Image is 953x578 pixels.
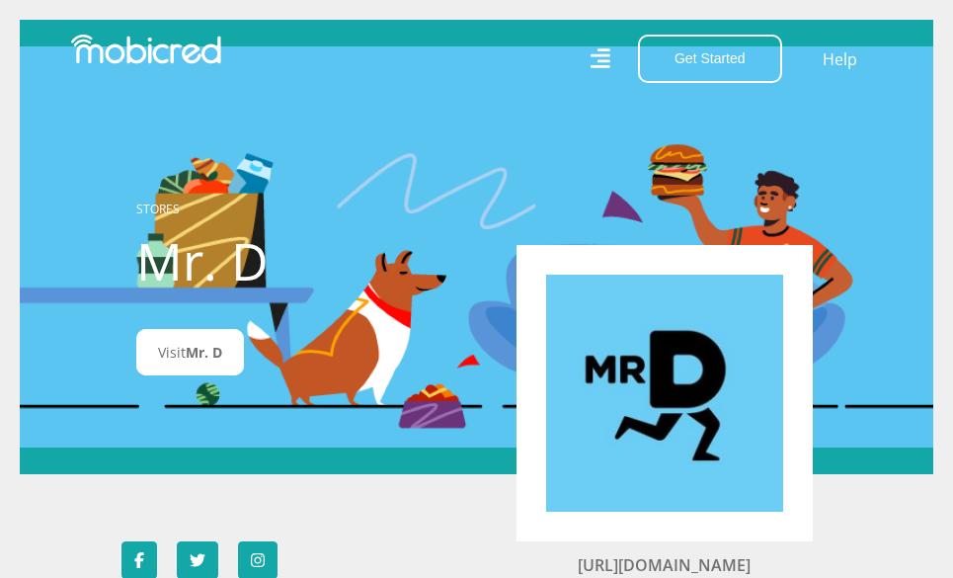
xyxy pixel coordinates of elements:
[638,35,782,83] button: Get Started
[71,35,221,64] img: Mobicred
[578,554,751,576] a: [URL][DOMAIN_NAME]
[136,201,180,217] a: STORES
[136,230,403,291] h1: Mr. D
[186,343,222,362] span: Mr. D
[136,329,244,375] a: VisitMr. D
[546,275,783,512] img: Mr. D
[822,46,858,72] a: Help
